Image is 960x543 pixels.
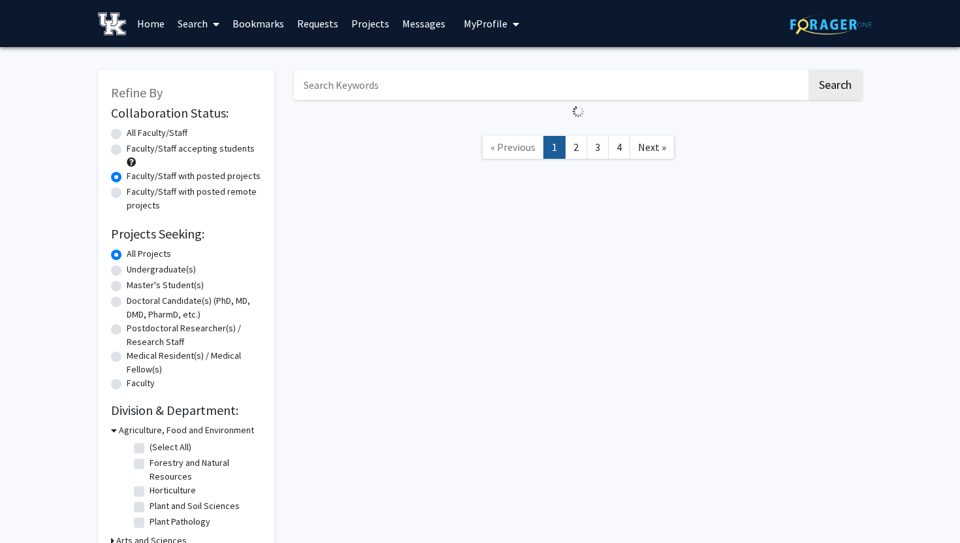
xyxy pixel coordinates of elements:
[490,140,536,154] span: « Previous
[808,70,862,100] button: Search
[111,403,261,418] h2: Division & Department:
[10,484,56,533] iframe: Chat
[127,247,171,261] label: All Projects
[150,499,240,513] label: Plant and Soil Sciences
[150,484,196,497] label: Horticulture
[111,84,163,101] span: Refine By
[608,136,630,159] a: 4
[171,1,226,46] a: Search
[565,136,587,159] a: 2
[294,70,807,100] input: Search Keywords
[127,294,261,321] label: Doctoral Candidate(s) (PhD, MD, DMD, PharmD, etc.)
[150,515,210,529] label: Plant Pathology
[127,376,155,390] label: Faculty
[127,278,204,292] label: Master's Student(s)
[638,140,666,154] span: Next »
[150,440,191,454] label: (Select All)
[127,349,261,376] label: Medical Resident(s) / Medical Fellow(s)
[119,423,254,437] h3: Agriculture, Food and Environment
[543,136,566,159] a: 1
[345,1,396,46] a: Projects
[127,169,261,183] label: Faculty/Staff with posted projects
[98,12,126,35] img: University of Kentucky Logo
[586,136,609,159] a: 3
[111,105,261,121] h2: Collaboration Status:
[790,14,872,35] img: ForagerOne Logo
[294,123,862,176] nav: Page navigation
[127,142,255,156] label: Faculty/Staff accepting students
[150,456,258,484] label: Forestry and Natural Resources
[127,263,196,276] label: Undergraduate(s)
[464,17,507,30] span: My Profile
[127,126,187,140] label: All Faculty/Staff
[291,1,345,46] a: Requests
[482,136,544,159] a: Previous Page
[630,136,675,159] a: Next
[127,321,261,349] label: Postdoctoral Researcher(s) / Research Staff
[226,1,291,46] a: Bookmarks
[111,226,261,242] h2: Projects Seeking:
[567,100,590,123] img: Loading
[396,1,452,46] a: Messages
[127,185,261,212] label: Faculty/Staff with posted remote projects
[131,1,171,46] a: Home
